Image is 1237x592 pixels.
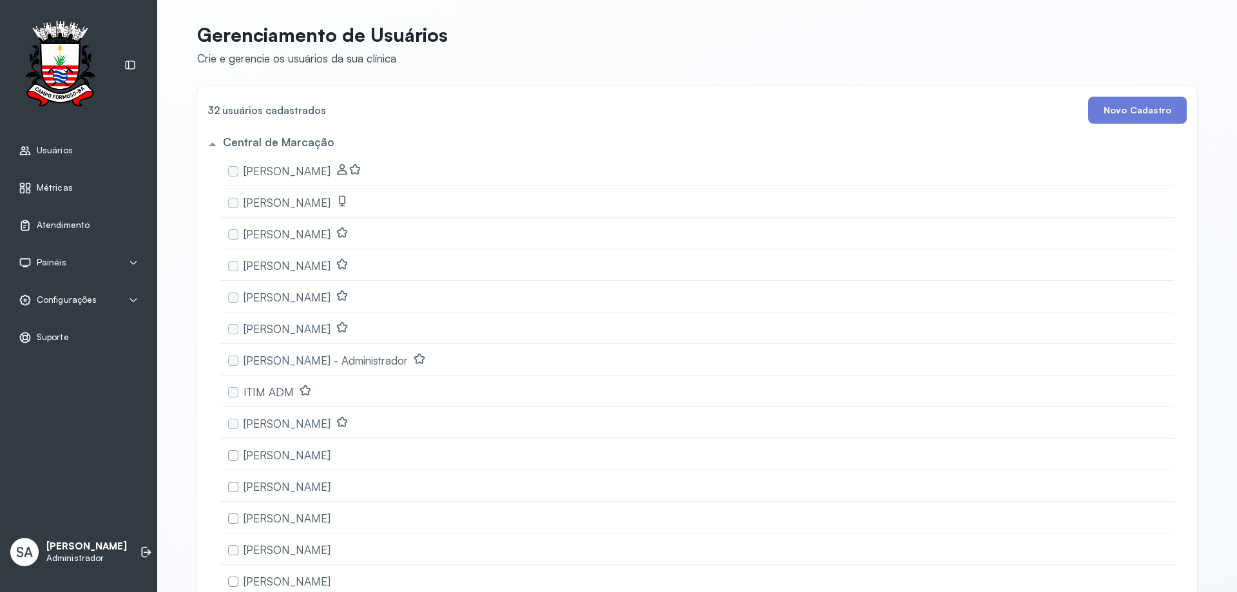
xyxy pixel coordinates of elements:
h5: Central de Marcação [223,135,334,149]
span: Métricas [37,182,73,193]
a: Atendimento [19,219,139,232]
span: Atendimento [37,220,90,231]
span: [PERSON_NAME] - Administrador [244,354,408,367]
p: Administrador [46,553,127,564]
span: [PERSON_NAME] [244,417,331,430]
span: Suporte [37,332,69,343]
div: Crie e gerencie os usuários da sua clínica [197,52,448,65]
span: [PERSON_NAME] [244,291,331,304]
span: ITIM ADM [244,385,294,399]
span: [PERSON_NAME] [244,480,331,493]
a: Métricas [19,182,139,195]
span: [PERSON_NAME] [244,543,331,557]
span: [PERSON_NAME] [244,322,331,336]
span: Painéis [37,257,66,268]
span: Configurações [37,294,97,305]
span: [PERSON_NAME] [244,227,331,241]
p: Gerenciamento de Usuários [197,23,448,46]
button: Novo Cadastro [1088,97,1187,124]
span: [PERSON_NAME] [244,511,331,525]
p: [PERSON_NAME] [46,540,127,553]
span: [PERSON_NAME] [244,448,331,462]
span: Usuários [37,145,73,156]
a: Usuários [19,144,139,157]
span: [PERSON_NAME] [244,575,331,588]
span: [PERSON_NAME] [244,259,331,272]
span: [PERSON_NAME] [244,196,331,209]
h4: 32 usuários cadastrados [207,101,326,119]
span: [PERSON_NAME] [244,164,331,178]
img: Logotipo do estabelecimento [14,21,106,110]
